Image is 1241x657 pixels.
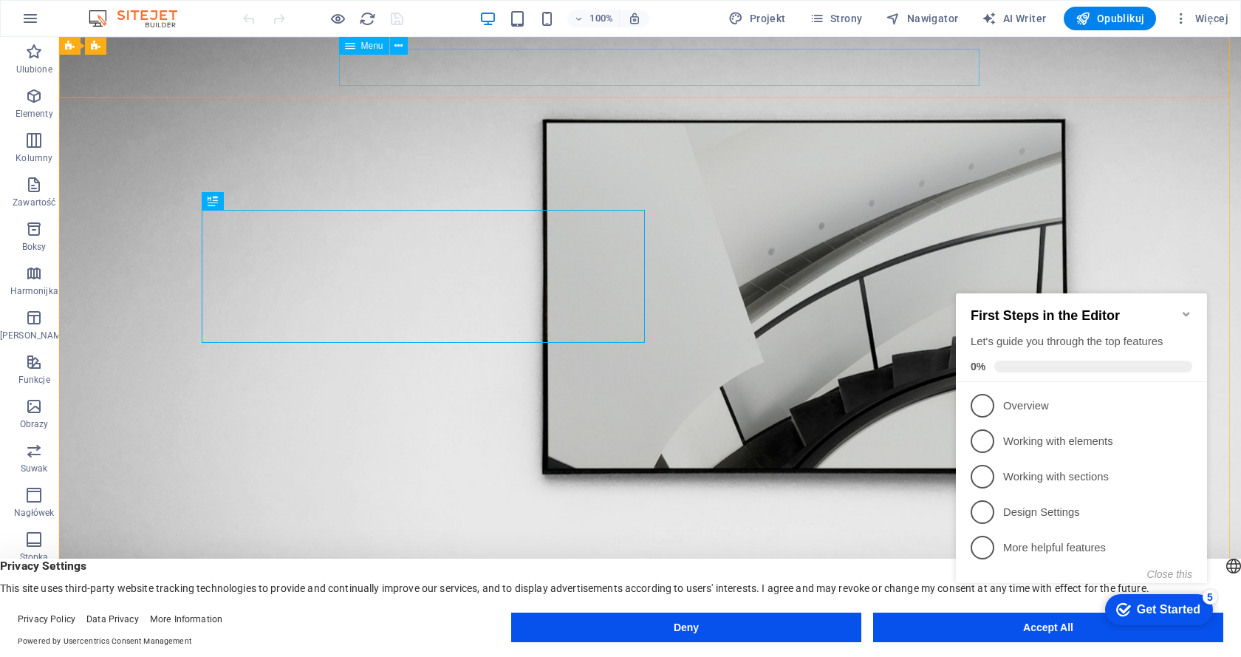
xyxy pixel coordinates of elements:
div: Projekt (Ctrl+Alt+Y) [722,7,791,30]
button: Więcej [1168,7,1234,30]
button: AI Writer [976,7,1052,30]
div: Let's guide you through the top features [21,62,242,78]
button: 100% [567,10,620,27]
p: Kolumny [16,152,52,164]
button: Strony [804,7,869,30]
button: Projekt [722,7,791,30]
div: 5 [253,318,267,333]
p: Harmonijka [10,285,58,297]
p: Elementy [16,108,53,120]
span: Nawigator [886,11,958,26]
p: Working with sections [53,197,230,213]
i: Przeładuj stronę [359,10,376,27]
p: Obrazy [20,418,49,430]
i: Po zmianie rozmiaru automatycznie dostosowuje poziom powiększenia do wybranego urządzenia. [628,12,641,25]
img: Editor Logo [85,10,196,27]
li: Design Settings [6,222,257,258]
div: Get Started 5 items remaining, 0% complete [155,322,263,353]
li: Working with elements [6,152,257,187]
span: Menu [361,41,383,50]
p: Zawartość [13,197,55,208]
div: Minimize checklist [230,36,242,48]
p: Boksy [22,241,47,253]
span: 0% [21,89,44,101]
button: reload [358,10,376,27]
span: Strony [810,11,863,26]
p: Funkcje [18,374,50,386]
p: Overview [53,126,230,142]
button: Close this [197,296,242,308]
span: Więcej [1174,11,1228,26]
p: Suwak [21,463,48,474]
button: Opublikuj [1064,7,1156,30]
h6: 100% [589,10,613,27]
p: More helpful features [53,268,230,284]
li: Overview [6,116,257,152]
span: Opublikuj [1076,11,1144,26]
span: Projekt [728,11,785,26]
p: Design Settings [53,233,230,248]
li: Working with sections [6,187,257,222]
p: Stopka [20,551,49,563]
p: Ulubione [16,64,52,75]
p: Nagłówek [14,507,55,519]
div: Get Started [187,331,250,344]
button: Kliknij tutaj, aby wyjść z trybu podglądu i kontynuować edycję [329,10,346,27]
button: Nawigator [880,7,964,30]
h2: First Steps in the Editor [21,36,242,52]
span: AI Writer [982,11,1046,26]
p: Working with elements [53,162,230,177]
li: More helpful features [6,258,257,293]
